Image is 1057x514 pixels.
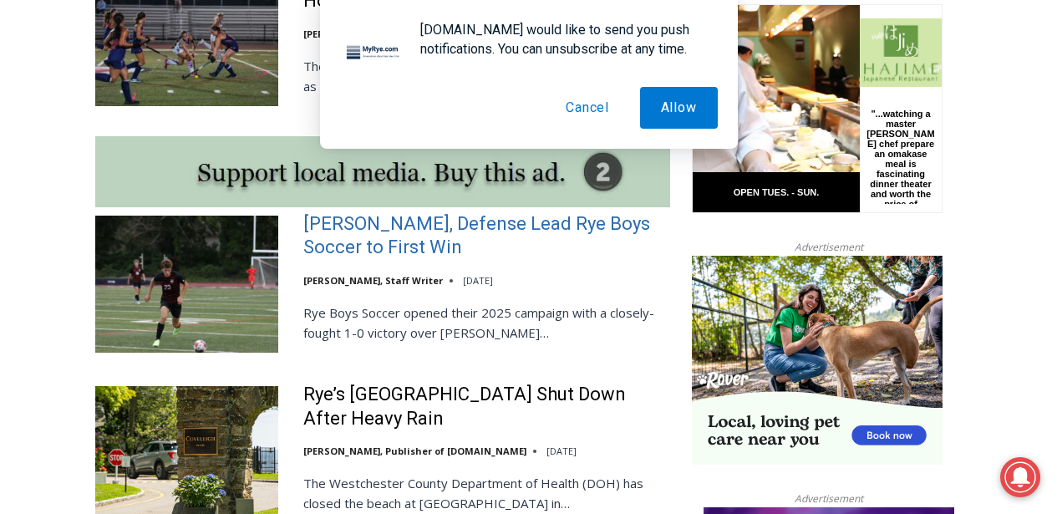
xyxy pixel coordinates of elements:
time: [DATE] [546,445,577,457]
a: Rye’s [GEOGRAPHIC_DATA] Shut Down After Heavy Rain [303,383,670,430]
img: Cox, Defense Lead Rye Boys Soccer to First Win [95,216,278,353]
button: Allow [640,87,718,129]
span: Advertisement [778,239,880,255]
div: [DOMAIN_NAME] would like to send you push notifications. You can unsubscribe at any time. [407,20,718,59]
p: Rye Boys Soccer opened their 2025 campaign with a closely-fought 1-0 victory over [PERSON_NAME]… [303,303,670,343]
img: notification icon [340,20,407,87]
a: [PERSON_NAME], Defense Lead Rye Boys Soccer to First Win [303,212,670,260]
p: The Westchester County Department of Health (DOH) has closed the beach at [GEOGRAPHIC_DATA] in… [303,473,670,513]
div: "...watching a master [PERSON_NAME] chef prepare an omakase meal is fascinating dinner theater an... [172,104,246,200]
img: support local media, buy this ad [95,136,670,207]
a: Intern @ [DOMAIN_NAME] [402,162,810,208]
span: Advertisement [778,491,880,506]
a: Open Tues. - Sun. [PHONE_NUMBER] [1,168,168,208]
time: [DATE] [463,274,493,287]
span: Intern @ [DOMAIN_NAME] [437,166,775,204]
span: Open Tues. - Sun. [PHONE_NUMBER] [5,172,164,236]
div: "At the 10am stand-up meeting, each intern gets a chance to take [PERSON_NAME] and the other inte... [422,1,790,162]
button: Cancel [545,87,630,129]
a: [PERSON_NAME], Publisher of [DOMAIN_NAME] [303,445,526,457]
a: [PERSON_NAME], Staff Writer [303,274,443,287]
